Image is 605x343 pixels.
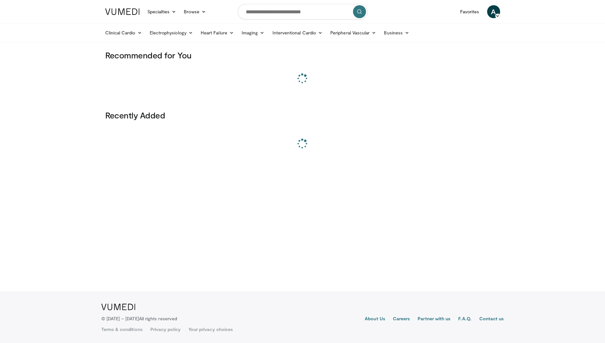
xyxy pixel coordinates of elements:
a: Partner with us [418,315,450,323]
a: A [487,5,500,18]
a: Browse [180,5,210,18]
h3: Recently Added [105,110,500,120]
a: Specialties [144,5,180,18]
a: Imaging [238,26,269,39]
a: Terms & conditions [101,326,143,333]
a: Your privacy choices [188,326,233,333]
a: About Us [365,315,385,323]
a: Business [380,26,413,39]
img: VuMedi Logo [101,304,135,310]
p: © [DATE] – [DATE] [101,315,177,322]
span: All rights reserved [139,316,177,321]
a: Interventional Cardio [269,26,327,39]
a: Contact us [479,315,504,323]
a: F.A.Q. [458,315,471,323]
a: Careers [393,315,410,323]
input: Search topics, interventions [238,4,368,19]
a: Privacy policy [150,326,181,333]
a: Heart Failure [197,26,238,39]
a: Clinical Cardio [101,26,146,39]
h3: Recommended for You [105,50,500,60]
img: VuMedi Logo [105,8,140,15]
a: Electrophysiology [146,26,197,39]
a: Favorites [456,5,483,18]
a: Peripheral Vascular [326,26,380,39]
